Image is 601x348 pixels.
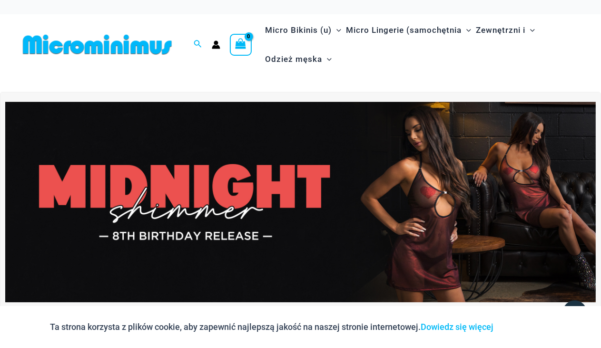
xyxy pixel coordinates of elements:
[265,18,332,42] span: Micro Bikinis (u)
[473,16,537,45] a: Zewnętrzni iMenu ToggleMenu Toggle
[525,18,535,42] span: Menu Toggle
[344,16,473,45] a: Micro Lingerie (samochętniaMenu ToggleMenu Toggle
[332,18,341,42] span: Menu Toggle
[194,39,202,50] a: Search icon link
[263,45,334,74] a: Odzież męskaMenu ToggleMenu Toggle
[476,18,525,42] span: Zewnętrzni i
[462,18,471,42] span: Menu Toggle
[261,14,582,75] nav: Site Navigation
[322,47,332,71] span: Menu Toggle
[230,34,252,56] a: View Shopping Cart, empty
[19,34,176,55] img: MM SHOP LOGO FLAT
[50,320,493,334] p: Ta strona korzysta z plików cookie, aby zapewnić najlepszą jakość na naszej stronie internetowej.
[265,47,322,71] span: Odzież męska
[263,16,344,45] a: Micro Bikinis (u)Menu ToggleMenu Toggle
[346,18,462,42] span: Micro Lingerie (samochętnia
[501,316,551,338] button: Zaakceptuj
[421,322,493,332] a: Dowiedz się więcej
[5,102,596,303] img: Midnight Shimmer Red Dress
[212,40,220,49] a: Account icon link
